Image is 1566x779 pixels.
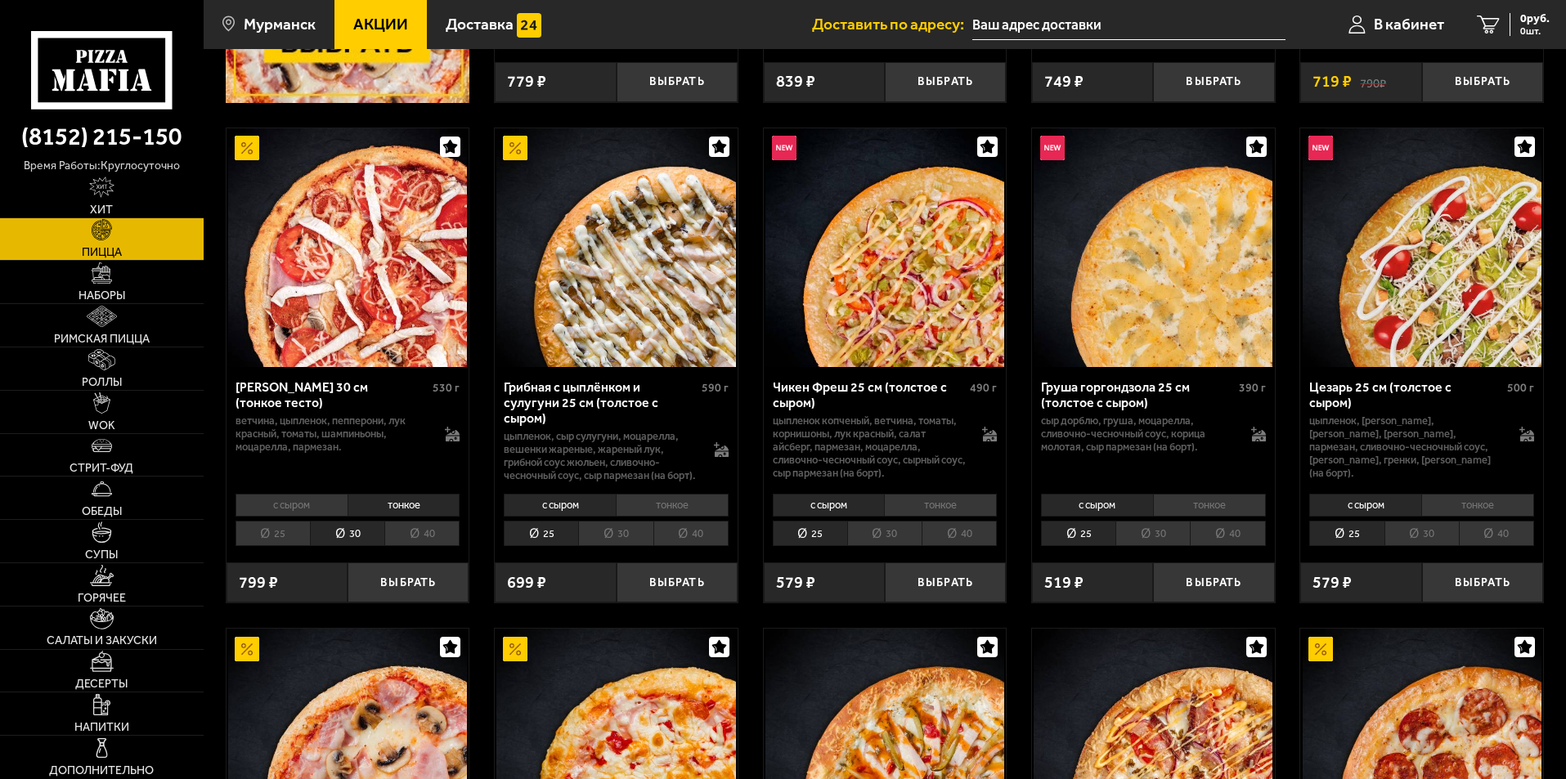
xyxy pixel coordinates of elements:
[972,10,1286,40] input: Ваш адрес доставки
[239,575,278,591] span: 799 ₽
[235,637,259,661] img: Акционный
[88,420,115,432] span: WOK
[244,16,316,32] span: Мурманск
[764,128,1007,367] a: НовинкаЧикен Фреш 25 см (толстое с сыром)
[1308,637,1333,661] img: Акционный
[1041,494,1153,517] li: с сыром
[517,13,541,38] img: 15daf4d41897b9f0e9f617042186c801.svg
[773,414,967,480] p: цыпленок копченый, ветчина, томаты, корнишоны, лук красный, салат айсберг, пармезан, моцарелла, с...
[507,575,546,591] span: 699 ₽
[54,334,150,345] span: Римская пицца
[1520,26,1550,36] span: 0 шт.
[1507,381,1534,395] span: 500 г
[82,377,122,388] span: Роллы
[1422,62,1543,102] button: Выбрать
[773,494,885,517] li: с сыром
[495,128,738,367] a: АкционныйГрибная с цыплёнком и сулугуни 25 см (толстое с сыром)
[1041,379,1235,410] div: Груша горгондзола 25 см (толстое с сыром)
[617,562,738,602] button: Выбрать
[78,593,126,604] span: Горячее
[496,128,735,367] img: Грибная с цыплёнком и сулугуни 25 см (толстое с сыром)
[1034,128,1272,367] img: Груша горгондзола 25 см (толстое с сыром)
[617,62,738,102] button: Выбрать
[1374,16,1444,32] span: В кабинет
[922,521,997,546] li: 40
[1040,136,1065,160] img: Новинка
[90,204,113,216] span: Хит
[812,16,972,32] span: Доставить по адресу:
[236,414,429,454] p: ветчина, цыпленок, пепперони, лук красный, томаты, шампиньоны, моцарелла, пармезан.
[353,16,408,32] span: Акции
[1309,494,1421,517] li: с сыром
[79,290,125,302] span: Наборы
[653,521,729,546] li: 40
[884,494,997,517] li: тонкое
[1459,521,1534,546] li: 40
[1153,62,1274,102] button: Выбрать
[970,381,997,395] span: 490 г
[1309,414,1503,480] p: цыпленок, [PERSON_NAME], [PERSON_NAME], [PERSON_NAME], пармезан, сливочно-чесночный соус, [PERSON...
[1041,414,1235,454] p: сыр дорблю, груша, моцарелла, сливочно-чесночный соус, корица молотая, сыр пармезан (на борт).
[772,136,796,160] img: Новинка
[82,247,122,258] span: Пицца
[885,62,1006,102] button: Выбрать
[1153,494,1266,517] li: тонкое
[1239,381,1266,395] span: 390 г
[227,128,469,367] a: АкционныйПетровская 30 см (тонкое тесто)
[1309,379,1503,410] div: Цезарь 25 см (толстое с сыром)
[616,494,729,517] li: тонкое
[1308,136,1333,160] img: Новинка
[885,562,1006,602] button: Выбрать
[1303,128,1541,367] img: Цезарь 25 см (толстое с сыром)
[1190,521,1265,546] li: 40
[504,521,578,546] li: 25
[1044,575,1084,591] span: 519 ₽
[446,16,514,32] span: Доставка
[1309,521,1384,546] li: 25
[85,549,118,561] span: Супы
[702,381,729,395] span: 590 г
[503,136,527,160] img: Акционный
[1422,562,1543,602] button: Выбрать
[578,521,653,546] li: 30
[1032,128,1275,367] a: НовинкаГруша горгондзола 25 см (толстое с сыром)
[384,521,460,546] li: 40
[773,379,967,410] div: Чикен Фреш 25 см (толстое с сыром)
[773,521,847,546] li: 25
[847,521,922,546] li: 30
[1520,13,1550,25] span: 0 руб.
[74,722,129,733] span: Напитки
[1360,74,1386,90] s: 790 ₽
[1041,521,1115,546] li: 25
[49,765,154,777] span: Дополнительно
[348,494,460,517] li: тонкое
[310,521,384,546] li: 30
[1421,494,1534,517] li: тонкое
[70,463,133,474] span: Стрит-фуд
[236,379,429,410] div: [PERSON_NAME] 30 см (тонкое тесто)
[504,379,698,426] div: Грибная с цыплёнком и сулугуни 25 см (толстое с сыром)
[236,521,310,546] li: 25
[433,381,460,395] span: 530 г
[236,494,348,517] li: с сыром
[82,506,122,517] span: Обеды
[348,562,469,602] button: Выбрать
[1115,521,1190,546] li: 30
[1044,74,1084,90] span: 749 ₽
[776,74,815,90] span: 839 ₽
[75,678,128,690] span: Десерты
[503,637,527,661] img: Акционный
[1312,575,1352,591] span: 579 ₽
[47,635,157,647] span: Салаты и закуски
[504,430,698,482] p: цыпленок, сыр сулугуни, моцарелла, вешенки жареные, жареный лук, грибной соус Жюльен, сливочно-че...
[235,136,259,160] img: Акционный
[228,128,467,367] img: Петровская 30 см (тонкое тесто)
[765,128,1004,367] img: Чикен Фреш 25 см (толстое с сыром)
[1300,128,1543,367] a: НовинкаЦезарь 25 см (толстое с сыром)
[1384,521,1459,546] li: 30
[776,575,815,591] span: 579 ₽
[504,494,616,517] li: с сыром
[1153,562,1274,602] button: Выбрать
[1312,74,1352,90] span: 719 ₽
[507,74,546,90] span: 779 ₽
